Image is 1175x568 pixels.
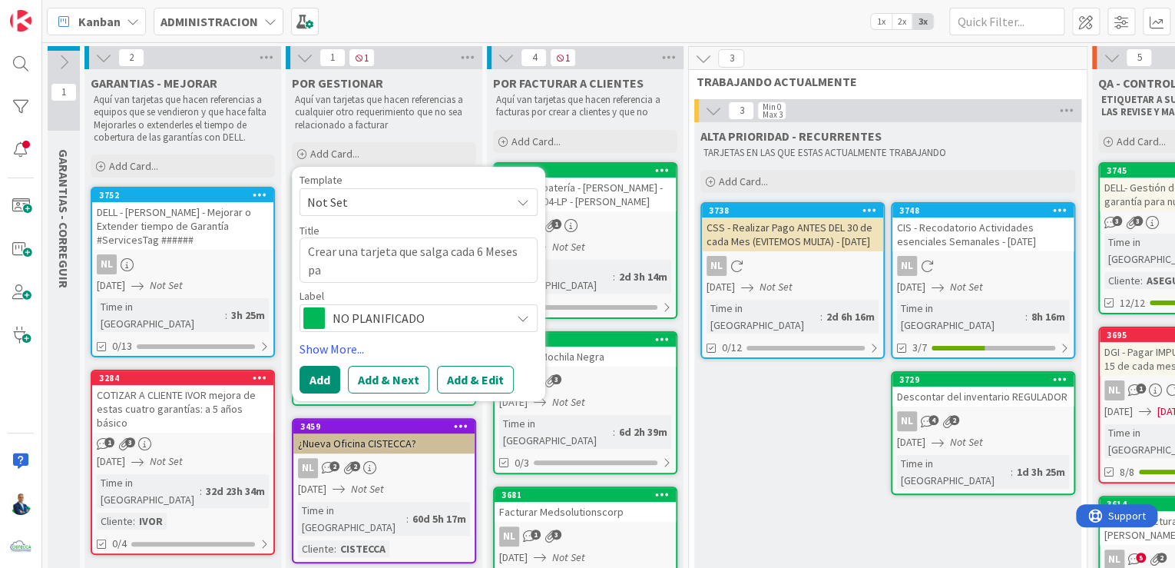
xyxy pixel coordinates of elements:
textarea: Crear una tarjeta que salga cada 6 Meses pa [300,237,538,284]
div: 3748 [899,205,1074,216]
div: 6d 2h 39m [615,424,671,440]
div: 3738CSS - Realizar Pago ANTES DEL 30 de cada Mes (EVITEMOS MULTA) - [DATE] [702,204,883,251]
i: Not Set [552,240,585,254]
div: 3742 [495,164,676,178]
a: 3729Descontar del inventario REGULADORNL[DATE]Not SetTime in [GEOGRAPHIC_DATA]:1d 3h 25m [891,371,1075,495]
a: 3738CSS - Realizar Pago ANTES DEL 30 de cada Mes (EVITEMOS MULTA) - [DATE]NL[DATE]Not SetTime in ... [700,202,885,359]
span: 4 [521,48,547,67]
b: ADMINISTRACION [161,14,258,29]
span: 2 [118,48,144,67]
span: 0/4 [112,536,127,552]
span: : [1140,272,1143,289]
span: 2 [350,461,360,471]
div: Time in [GEOGRAPHIC_DATA] [298,502,406,536]
div: 3727Facturar Mochila Negra [495,333,676,367]
div: NL [495,371,676,391]
span: 8/8 [1120,464,1134,480]
span: [DATE] [1104,404,1133,420]
span: 0/13 [112,338,132,354]
span: 2 [1157,553,1167,563]
div: Facturar Mochila Negra [495,347,676,367]
span: 3 [1112,216,1122,226]
span: 3 [1133,216,1143,226]
span: Add Card... [109,159,158,173]
span: : [334,540,336,557]
span: [DATE] [298,481,326,497]
span: [DATE] [499,394,528,410]
span: 0/3 [515,455,529,471]
i: Not Set [950,435,983,449]
span: [DATE] [97,453,125,470]
div: Max 3 [762,111,782,118]
button: Add & Next [348,366,429,394]
i: Not Set [760,280,793,294]
label: Title [300,224,319,237]
div: NL [495,526,676,546]
span: 1 [349,48,375,67]
img: GA [10,493,31,515]
a: 3727Facturar Mochila NegraNL[DATE]Not SetTime in [GEOGRAPHIC_DATA]:6d 2h 39m0/3 [493,331,677,474]
span: 3 [125,437,135,447]
div: 3752 [99,190,273,201]
span: 1 [51,83,77,101]
div: Time in [GEOGRAPHIC_DATA] [707,300,820,334]
div: NL [97,254,117,274]
div: 3681Facturar Medsolutionscorp [495,488,676,522]
div: Facturar Medsolutionscorp [495,502,676,522]
div: DELL - [PERSON_NAME] - Mejorar o Extender tiempo de Garantía #ServicesTag ###### [92,202,273,250]
span: 3 [728,101,754,120]
span: 5 [1126,48,1152,67]
span: Add Card... [511,135,561,148]
span: : [613,424,615,440]
span: : [133,513,135,530]
p: Aquí van tarjetas que hacen referencias a cualquier otro requerimiento que no sea relacionado a f... [295,94,473,131]
a: 3752DELL - [PERSON_NAME] - Mejorar o Extender tiempo de Garantía #ServicesTag ######NL[DATE]Not S... [91,187,275,357]
p: Aquí van tarjetas que hacen referencia a facturas por crear a clientes y que no [496,94,674,119]
div: Time in [GEOGRAPHIC_DATA] [97,474,200,508]
a: 3748CIS - Recodatorio Actividades esenciales Semanales - [DATE]NL[DATE]Not SetTime in [GEOGRAPHIC... [891,202,1075,359]
div: Cliente [1104,272,1140,289]
div: CISTECCA [336,540,389,557]
span: ALTA PRIORIDAD - RECURRENTES [700,128,882,144]
div: 3752 [92,188,273,202]
i: Not Set [351,482,384,496]
div: 2d 3h 14m [615,268,671,285]
span: GARANTIAS - MEJORAR [91,75,217,91]
p: Aquí van tarjetas que hacen referencias a equipos que se vendieron y que hace falta Mejorarles o ... [94,94,272,144]
div: 3284 [92,371,273,385]
div: Time in [GEOGRAPHIC_DATA] [499,415,613,449]
span: : [820,308,822,325]
div: IVOR [135,513,167,530]
div: Cliente [97,513,133,530]
span: 1 [550,48,576,67]
div: 1d 3h 25m [1013,463,1069,480]
span: POR FACTURAR A CLIENTES [493,75,644,91]
span: [DATE] [499,550,528,566]
span: Not Set [307,192,499,212]
span: 2x [892,14,912,29]
div: Time in [GEOGRAPHIC_DATA] [897,300,1025,334]
span: 1 [1136,384,1146,394]
span: [DATE] [97,277,125,294]
input: Quick Filter... [949,8,1064,35]
div: 3284COTIZAR A CLIENTE IVOR mejora de estas cuatro garantías: a 5 años básico [92,371,273,433]
button: Add & Edit [437,366,514,394]
span: 1 [104,437,114,447]
div: NL [897,411,917,431]
div: CSS - Realizar Pago ANTES DEL 30 de cada Mes (EVITEMOS MULTA) - [DATE] [702,218,883,251]
div: 3729Descontar del inventario REGULADOR [892,373,1074,407]
div: CIS - Recodatorio Actividades esenciales Semanales - [DATE] [892,218,1074,251]
div: 3729 [892,373,1074,387]
div: NL [92,254,273,274]
div: NL [1104,380,1124,400]
div: 3742 [501,165,676,176]
span: Add Card... [719,174,768,188]
a: 3742FACTURA batería - [PERSON_NAME] - SUM-DAV-04-LP - [PERSON_NAME]NL[DATE]Not SetTime in [GEOGRA... [493,162,677,319]
div: NL [499,526,519,546]
span: : [1025,308,1028,325]
div: NL [892,256,1074,276]
p: TARJETAS EN LAS QUE ESTAS ACTUALMENTE TRABAJANDO [703,147,1072,159]
div: 3h 25m [227,307,269,324]
div: 32d 23h 34m [202,483,269,500]
div: Min 0 [762,103,780,111]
